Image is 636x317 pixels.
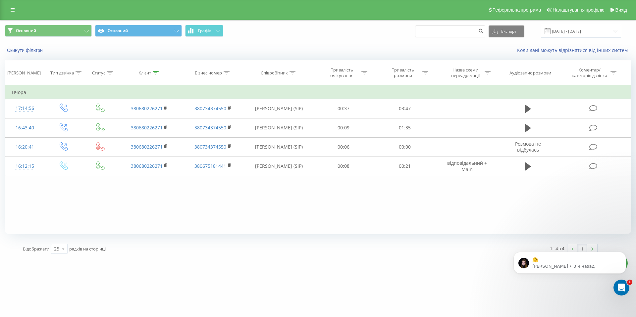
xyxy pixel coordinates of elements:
[509,70,551,76] div: Аудіозапис розмови
[194,105,226,112] a: 380734374550
[503,238,636,299] iframe: Intercom notifications сообщение
[92,70,105,76] div: Статус
[12,102,38,115] div: 17:14:56
[131,163,163,169] a: 380680226271
[138,70,151,76] div: Клієнт
[313,137,374,157] td: 00:06
[195,70,222,76] div: Бізнес номер
[194,144,226,150] a: 380734374550
[244,137,313,157] td: [PERSON_NAME] (SIP)
[374,99,435,118] td: 03:47
[374,137,435,157] td: 00:00
[5,47,46,53] button: Скинути фільтри
[313,99,374,118] td: 00:37
[448,67,483,78] div: Назва схеми переадресації
[615,7,627,13] span: Вихід
[415,25,485,37] input: Пошук за номером
[374,118,435,137] td: 01:35
[12,141,38,154] div: 16:20:41
[194,163,226,169] a: 380675181441
[7,70,41,76] div: [PERSON_NAME]
[185,25,223,37] button: Графік
[50,70,74,76] div: Тип дзвінка
[69,246,106,252] span: рядків на сторінці
[5,25,92,37] button: Основний
[5,86,631,99] td: Вчора
[385,67,421,78] div: Тривалість розмови
[613,280,629,295] iframe: Intercom live chat
[570,67,609,78] div: Коментар/категорія дзвінка
[374,157,435,176] td: 00:21
[16,28,36,33] span: Основний
[131,105,163,112] a: 380680226271
[244,118,313,137] td: [PERSON_NAME] (SIP)
[313,118,374,137] td: 00:09
[12,160,38,173] div: 16:12:15
[553,7,604,13] span: Налаштування профілю
[493,7,541,13] span: Реферальна програма
[517,47,631,53] a: Коли дані можуть відрізнятися вiд інших систем
[244,157,313,176] td: [PERSON_NAME] (SIP)
[435,157,499,176] td: відповідальний + Main
[131,124,163,131] a: 380680226271
[627,280,632,285] span: 1
[198,28,211,33] span: Графік
[244,99,313,118] td: [PERSON_NAME] (SIP)
[194,124,226,131] a: 380734374550
[515,141,541,153] span: Розмова не відбулась
[313,157,374,176] td: 00:08
[261,70,288,76] div: Співробітник
[324,67,360,78] div: Тривалість очікування
[23,246,49,252] span: Відображати
[131,144,163,150] a: 380680226271
[95,25,182,37] button: Основний
[12,121,38,134] div: 16:43:40
[54,246,59,252] div: 25
[489,25,524,37] button: Експорт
